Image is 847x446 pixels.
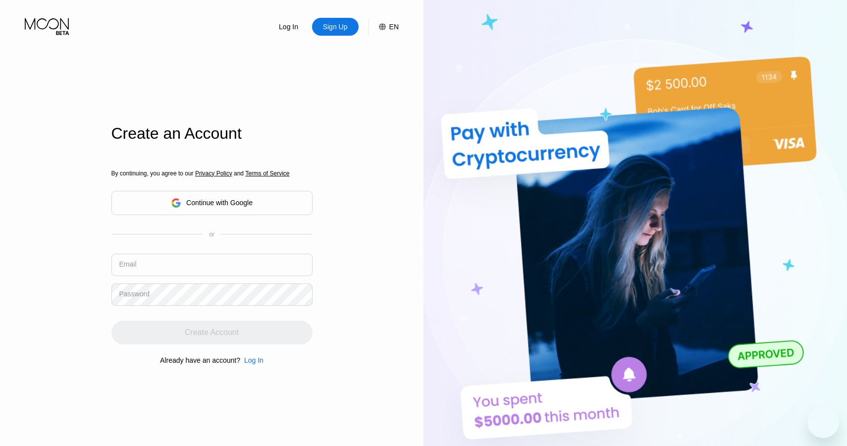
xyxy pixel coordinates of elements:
[245,170,289,177] span: Terms of Service
[807,406,839,438] iframe: Button to launch messaging window
[111,124,313,143] div: Create an Account
[160,356,240,364] div: Already have an account?
[369,18,399,36] div: EN
[232,170,246,177] span: and
[312,18,359,36] div: Sign Up
[244,356,264,364] div: Log In
[186,199,253,207] div: Continue with Google
[389,23,399,31] div: EN
[119,260,137,268] div: Email
[111,191,313,215] div: Continue with Google
[322,22,349,32] div: Sign Up
[119,290,150,298] div: Password
[209,231,214,238] div: or
[265,18,312,36] div: Log In
[240,356,264,364] div: Log In
[195,170,232,177] span: Privacy Policy
[278,22,299,32] div: Log In
[111,170,313,177] div: By continuing, you agree to our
